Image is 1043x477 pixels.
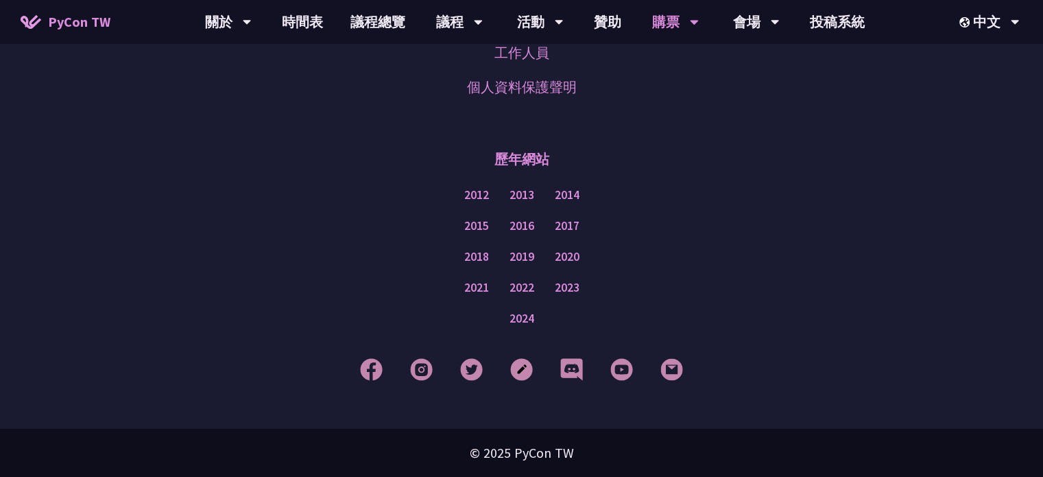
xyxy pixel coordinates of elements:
img: Locale Icon [959,17,973,27]
a: 2017 [555,218,579,235]
a: 2012 [464,187,489,204]
a: 個人資料保護聲明 [467,77,577,97]
a: 2014 [555,187,579,204]
a: 2024 [509,310,534,327]
a: PyCon TW [7,5,124,39]
a: 2021 [464,279,489,296]
span: PyCon TW [48,12,110,32]
img: Discord Footer Icon [560,358,583,381]
img: Home icon of PyCon TW 2025 [21,15,41,29]
img: YouTube Footer Icon [610,358,633,381]
img: Facebook Footer Icon [360,358,383,381]
a: 2016 [509,218,534,235]
img: Instagram Footer Icon [410,358,433,381]
a: 2020 [555,248,579,266]
a: 2018 [464,248,489,266]
img: Blog Footer Icon [510,358,533,381]
a: 工作人員 [494,43,549,63]
p: 歷年網站 [494,139,549,180]
a: 2022 [509,279,534,296]
a: 2015 [464,218,489,235]
a: 2013 [509,187,534,204]
a: 2023 [555,279,579,296]
a: 2019 [509,248,534,266]
img: Twitter Footer Icon [460,358,483,381]
img: Email Footer Icon [660,358,683,381]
